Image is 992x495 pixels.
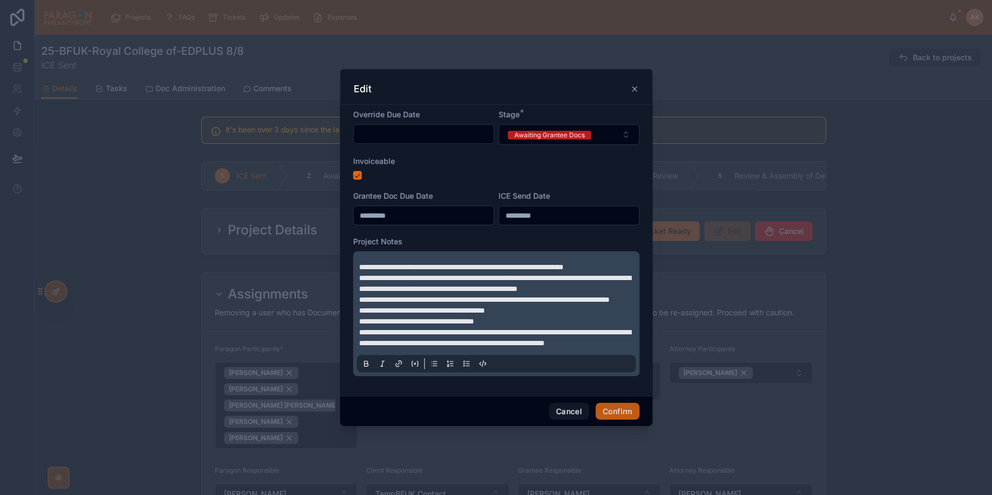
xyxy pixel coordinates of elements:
[498,191,550,200] span: ICE Send Date
[353,191,433,200] span: Grantee Doc Due Date
[498,124,639,145] button: Select Button
[498,110,520,119] span: Stage
[514,131,585,139] div: Awaiting Grantee Docs
[596,403,639,420] button: Confirm
[353,156,395,166] span: Invoiceable
[549,403,589,420] button: Cancel
[353,110,420,119] span: Override Due Date
[353,237,402,246] span: Project Notes
[354,82,372,96] h3: Edit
